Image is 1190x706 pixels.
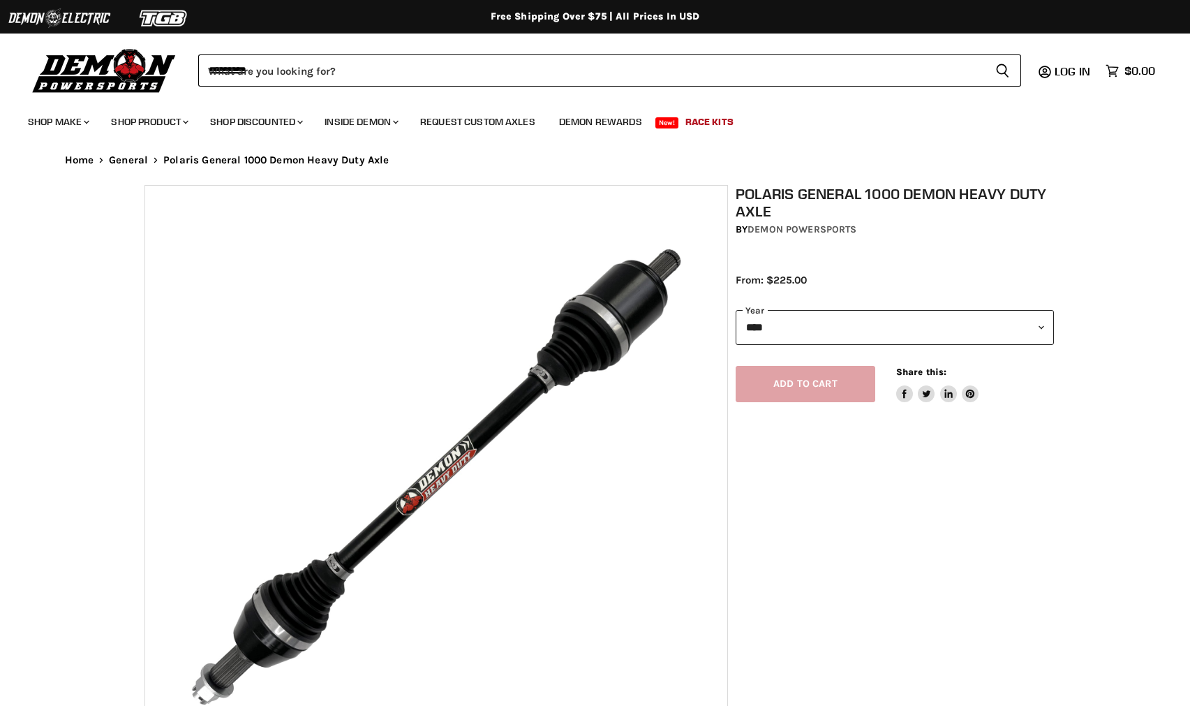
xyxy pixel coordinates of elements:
[984,54,1021,87] button: Search
[1055,64,1090,78] span: Log in
[1099,61,1162,81] a: $0.00
[109,154,148,166] a: General
[1124,64,1155,78] span: $0.00
[200,108,311,136] a: Shop Discounted
[896,367,946,377] span: Share this:
[37,10,1154,23] div: Free Shipping Over $75 | All Prices In USD
[17,102,1152,136] ul: Main menu
[410,108,546,136] a: Request Custom Axles
[198,54,984,87] input: Search
[163,154,389,166] span: Polaris General 1000 Demon Heavy Duty Axle
[314,108,407,136] a: Inside Demon
[549,108,653,136] a: Demon Rewards
[198,54,1021,87] form: Product
[655,117,679,128] span: New!
[112,5,216,31] img: TGB Logo 2
[736,274,807,286] span: From: $225.00
[37,154,1154,166] nav: Breadcrumbs
[896,366,979,403] aside: Share this:
[748,223,856,235] a: Demon Powersports
[736,310,1054,344] select: year
[17,108,98,136] a: Shop Make
[65,154,94,166] a: Home
[736,185,1054,220] h1: Polaris General 1000 Demon Heavy Duty Axle
[736,222,1054,237] div: by
[101,108,197,136] a: Shop Product
[1048,65,1099,78] a: Log in
[7,5,112,31] img: Demon Electric Logo 2
[28,45,181,95] img: Demon Powersports
[675,108,744,136] a: Race Kits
